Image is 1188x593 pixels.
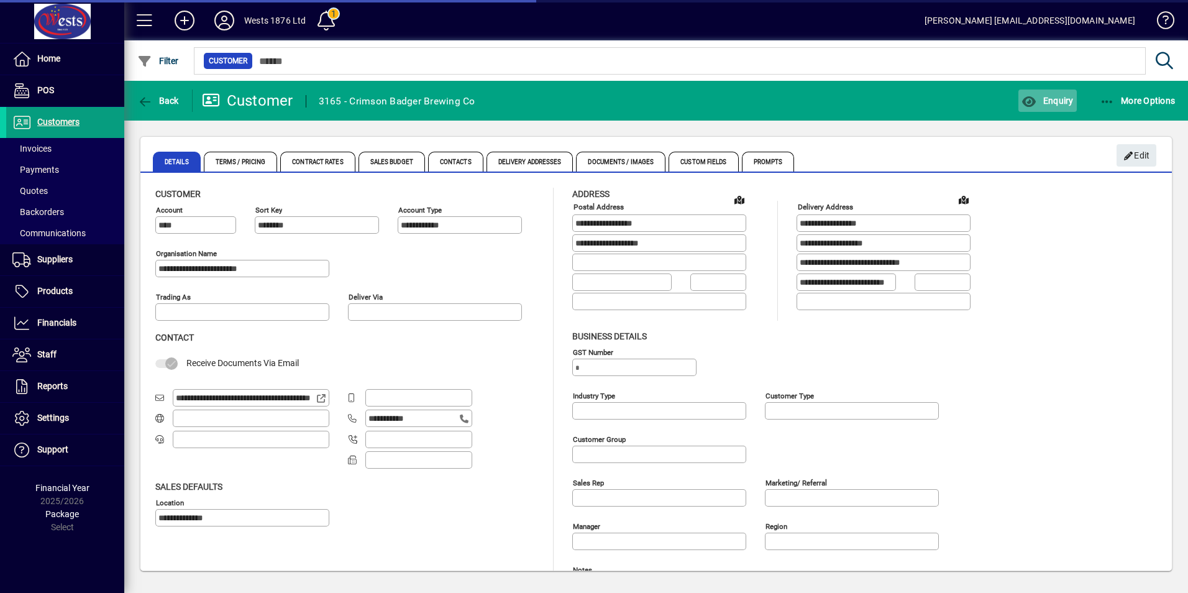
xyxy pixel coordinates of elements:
span: Address [572,189,610,199]
button: Back [134,90,182,112]
a: Staff [6,339,124,370]
mat-label: Customer group [573,434,626,443]
span: Support [37,444,68,454]
app-page-header-button: Back [124,90,193,112]
span: Business details [572,331,647,341]
a: Settings [6,403,124,434]
span: Prompts [742,152,795,172]
a: View on map [954,190,974,209]
span: Delivery Addresses [487,152,573,172]
mat-label: Location [156,498,184,507]
a: Quotes [6,180,124,201]
span: Details [153,152,201,172]
a: Invoices [6,138,124,159]
mat-label: Sales rep [573,478,604,487]
span: Package [45,509,79,519]
span: Products [37,286,73,296]
mat-label: Organisation name [156,249,217,258]
mat-label: Sort key [255,206,282,214]
a: Backorders [6,201,124,223]
span: Contract Rates [280,152,355,172]
span: Settings [37,413,69,423]
span: Contacts [428,152,483,172]
div: Wests 1876 Ltd [244,11,306,30]
span: Financials [37,318,76,328]
button: Profile [204,9,244,32]
a: Suppliers [6,244,124,275]
a: Reports [6,371,124,402]
mat-label: Account Type [398,206,442,214]
a: Products [6,276,124,307]
span: Back [137,96,179,106]
mat-label: Marketing/ Referral [765,478,827,487]
span: Staff [37,349,57,359]
span: Contact [155,333,194,342]
span: Customer [209,55,247,67]
button: Edit [1117,144,1156,167]
mat-label: Customer type [765,391,814,400]
mat-label: Notes [573,565,592,574]
span: Sales Budget [359,152,425,172]
button: More Options [1097,90,1179,112]
span: Terms / Pricing [204,152,278,172]
span: Documents / Images [576,152,665,172]
div: 3165 - Crimson Badger Brewing Co [319,91,475,111]
a: Home [6,44,124,75]
span: Payments [12,165,59,175]
span: Home [37,53,60,63]
div: [PERSON_NAME] [EMAIL_ADDRESS][DOMAIN_NAME] [925,11,1135,30]
mat-label: Industry type [573,391,615,400]
span: Edit [1123,145,1150,166]
span: Sales defaults [155,482,222,492]
span: Customer [155,189,201,199]
button: Add [165,9,204,32]
span: Quotes [12,186,48,196]
mat-label: GST Number [573,347,613,356]
span: More Options [1100,96,1176,106]
span: POS [37,85,54,95]
span: Filter [137,56,179,66]
span: Customers [37,117,80,127]
mat-label: Manager [573,522,600,530]
span: Financial Year [35,483,89,493]
span: Custom Fields [669,152,738,172]
a: Communications [6,223,124,244]
mat-label: Trading as [156,293,191,301]
span: Receive Documents Via Email [186,358,299,368]
a: View on map [729,190,749,209]
span: Backorders [12,207,64,217]
mat-label: Account [156,206,183,214]
mat-label: Deliver via [349,293,383,301]
a: Support [6,434,124,466]
span: Communications [12,228,86,238]
span: Suppliers [37,254,73,264]
a: POS [6,75,124,106]
a: Knowledge Base [1148,2,1172,43]
span: Invoices [12,144,52,154]
a: Payments [6,159,124,180]
span: Reports [37,381,68,391]
a: Financials [6,308,124,339]
div: Customer [202,91,293,111]
span: Enquiry [1021,96,1073,106]
button: Enquiry [1018,90,1076,112]
button: Filter [134,50,182,72]
mat-label: Region [765,522,787,530]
